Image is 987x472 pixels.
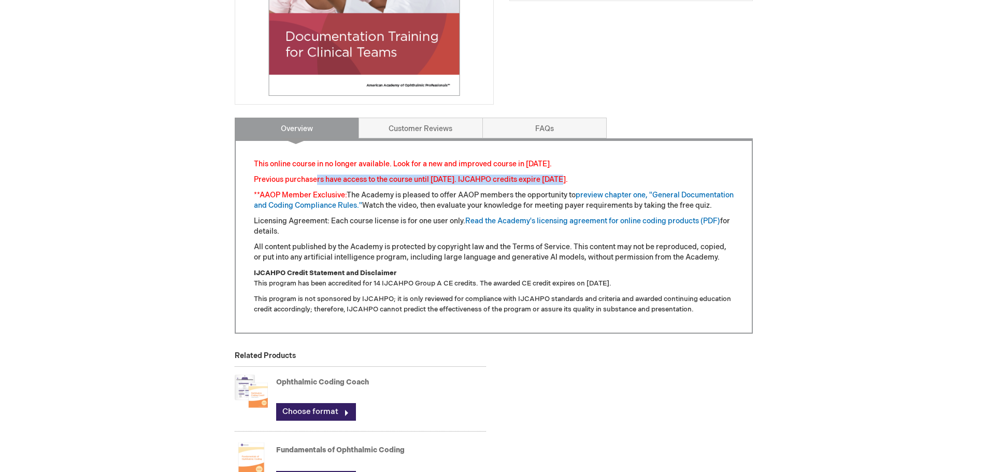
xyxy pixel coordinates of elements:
[465,217,720,225] a: Read the Academy's licensing agreement for online coding products (PDF)
[254,269,396,277] strong: IJCAHPO Credit Statement and Disclaimer
[235,118,359,138] a: Overview
[482,118,607,138] a: FAQs
[254,295,731,313] font: This program is not sponsored by IJCAHPO; it is only reviewed for compliance with IJCAHPO standar...
[276,403,356,421] a: Choose format
[254,191,347,199] font: **AAOP Member Exclusive:
[235,370,268,412] img: Ophthalmic Coding Coach
[254,269,611,288] font: This program has been accredited for 14 IJCAHPO Group A CE credits. The awarded CE credit expires...
[254,190,734,211] p: The Academy is pleased to offer AAOP members the opportunity to Watch the video, then evaluate yo...
[276,446,405,454] a: Fundamentals of Ophthalmic Coding
[254,216,734,237] p: Licensing Agreement: Each course license is for one user only. for details.
[254,175,568,184] font: Previous purchasers have access to the course until [DATE]. IJCAHPO credits expire [DATE].
[254,242,734,263] p: All content published by the Academy is protected by copyright law and the Terms of Service. This...
[254,160,552,168] font: This online course in no longer available. Look for a new and improved course in [DATE].
[276,378,369,387] a: Ophthalmic Coding Coach
[359,118,483,138] a: Customer Reviews
[235,351,296,360] strong: Related Products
